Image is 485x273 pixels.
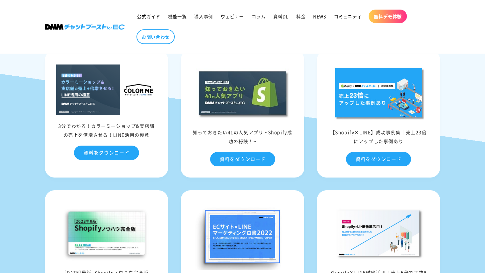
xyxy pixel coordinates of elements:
a: コラム [248,10,269,23]
a: ウェビナー [217,10,248,23]
div: 【Shopify×LINE】成功事例集｜売上23倍にアップした事例あり [319,128,439,146]
span: ウェビナー [221,13,244,19]
img: 株式会社DMM Boost [45,24,125,30]
span: コラム [252,13,266,19]
a: 無料デモ体験 [369,10,407,23]
div: 知っておきたい41の人気アプリ ~Shopify成功の秘訣！~ [182,128,303,146]
a: 資料をダウンロード [74,146,139,160]
span: 機能一覧 [168,13,187,19]
span: コミュニティ [334,13,362,19]
span: 無料デモ体験 [374,13,402,19]
div: 3分でわかる！カラーミーショップ&実店舗の売上を倍増させる！LINE活用の極意 [47,121,167,139]
a: 公式ガイド [133,10,164,23]
a: 資料をダウンロード [346,152,411,166]
span: 導入事例 [194,13,213,19]
a: 資料DL [269,10,292,23]
a: NEWS [309,10,330,23]
span: NEWS [313,13,326,19]
a: 料金 [292,10,309,23]
a: お問い合わせ [136,29,175,44]
span: 資料DL [273,13,289,19]
a: コミュニティ [330,10,366,23]
a: 資料をダウンロード [210,152,275,166]
a: 機能一覧 [164,10,190,23]
span: 料金 [296,13,305,19]
span: 公式ガイド [137,13,160,19]
a: 導入事例 [190,10,217,23]
span: お問い合わせ [142,34,170,40]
